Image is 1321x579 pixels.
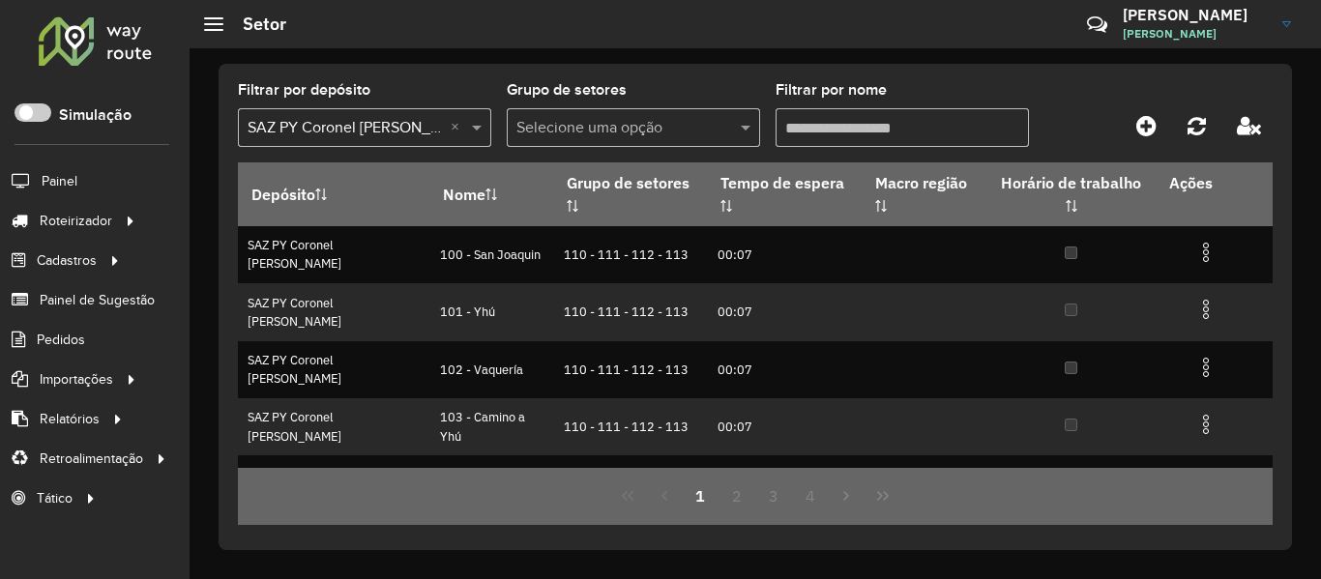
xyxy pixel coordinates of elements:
span: Painel [42,171,77,191]
th: Tempo de espera [707,162,862,226]
label: Filtrar por nome [776,78,887,101]
td: 106 - 107 - 108 [554,455,708,512]
span: Tático [37,488,73,508]
td: 00:07 [707,398,862,455]
td: 110 - 111 - 112 - 113 [554,226,708,283]
td: 00:07 [707,226,862,283]
span: Importações [40,369,113,390]
td: SAZ PY Coronel [PERSON_NAME] [238,398,429,455]
td: 106 - Carayaó [429,455,553,512]
span: Roteirizador [40,211,112,231]
label: Grupo de setores [507,78,627,101]
span: Relatórios [40,409,100,429]
td: SAZ PY Coronel [PERSON_NAME] [238,341,429,398]
td: 00:07 [707,455,862,512]
td: 103 - Camino a Yhú [429,398,553,455]
h2: Setor [223,14,286,35]
th: Nome [429,162,553,226]
span: [PERSON_NAME] [1123,25,1268,43]
td: 110 - 111 - 112 - 113 [554,283,708,340]
span: Cadastros [37,250,97,271]
span: Retroalimentação [40,449,143,469]
td: SAZ PY Coronel [PERSON_NAME] [238,226,429,283]
th: Ações [1156,162,1272,203]
td: 110 - 111 - 112 - 113 [554,398,708,455]
label: Filtrar por depósito [238,78,370,101]
button: 1 [683,478,719,514]
button: Next Page [828,478,865,514]
td: 100 - San Joaquin [429,226,553,283]
button: 3 [755,478,792,514]
td: 00:07 [707,341,862,398]
th: Horário de trabalho [986,162,1157,226]
th: Depósito [238,162,429,226]
button: 4 [792,478,829,514]
td: 101 - Yhú [429,283,553,340]
span: Pedidos [37,330,85,350]
td: 00:07 [707,283,862,340]
span: Clear all [451,116,467,139]
button: 2 [719,478,755,514]
button: Last Page [865,478,901,514]
th: Grupo de setores [554,162,708,226]
td: SAZ PY Coronel [PERSON_NAME] [238,455,429,512]
label: Simulação [59,103,132,127]
span: Painel de Sugestão [40,290,155,310]
h3: [PERSON_NAME] [1123,6,1268,24]
td: SAZ PY Coronel [PERSON_NAME] [238,283,429,340]
a: Contato Rápido [1076,4,1118,45]
td: 102 - Vaquería [429,341,553,398]
td: 110 - 111 - 112 - 113 [554,341,708,398]
th: Macro região [862,162,986,226]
